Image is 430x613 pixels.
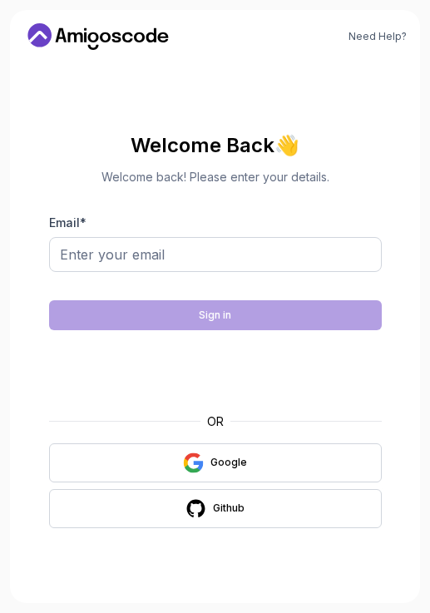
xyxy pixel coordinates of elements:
iframe: Widget containing checkbox for hCaptcha security challenge [90,340,341,403]
a: Home link [23,23,173,50]
div: Github [213,502,245,515]
div: Sign in [199,309,231,322]
span: 👋 [274,131,300,159]
button: Google [49,443,382,482]
p: Welcome back! Please enter your details. [49,169,382,185]
button: Sign in [49,300,382,330]
a: Need Help? [348,30,407,43]
h2: Welcome Back [49,132,382,159]
p: OR [207,413,224,430]
div: Google [210,456,247,469]
input: Enter your email [49,237,382,272]
button: Github [49,489,382,528]
label: Email * [49,215,86,230]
